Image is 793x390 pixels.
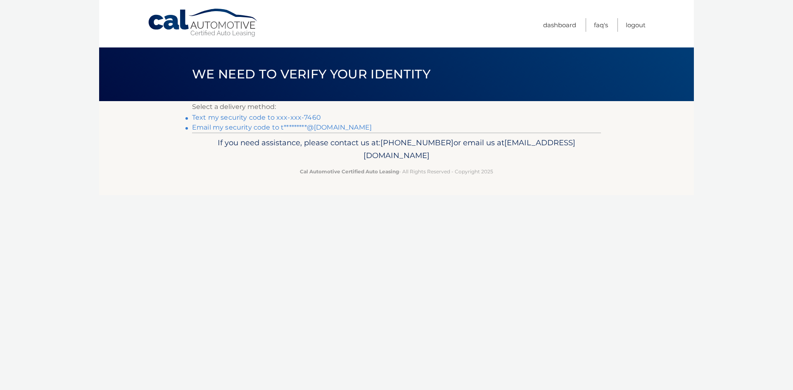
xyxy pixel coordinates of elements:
[626,18,646,32] a: Logout
[147,8,259,38] a: Cal Automotive
[192,113,321,121] a: Text my security code to xxx-xxx-7460
[594,18,608,32] a: FAQ's
[380,138,453,147] span: [PHONE_NUMBER]
[543,18,576,32] a: Dashboard
[192,66,430,82] span: We need to verify your identity
[192,101,601,113] p: Select a delivery method:
[192,123,372,131] a: Email my security code to t*********@[DOMAIN_NAME]
[197,167,596,176] p: - All Rights Reserved - Copyright 2025
[197,136,596,163] p: If you need assistance, please contact us at: or email us at
[300,168,399,175] strong: Cal Automotive Certified Auto Leasing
